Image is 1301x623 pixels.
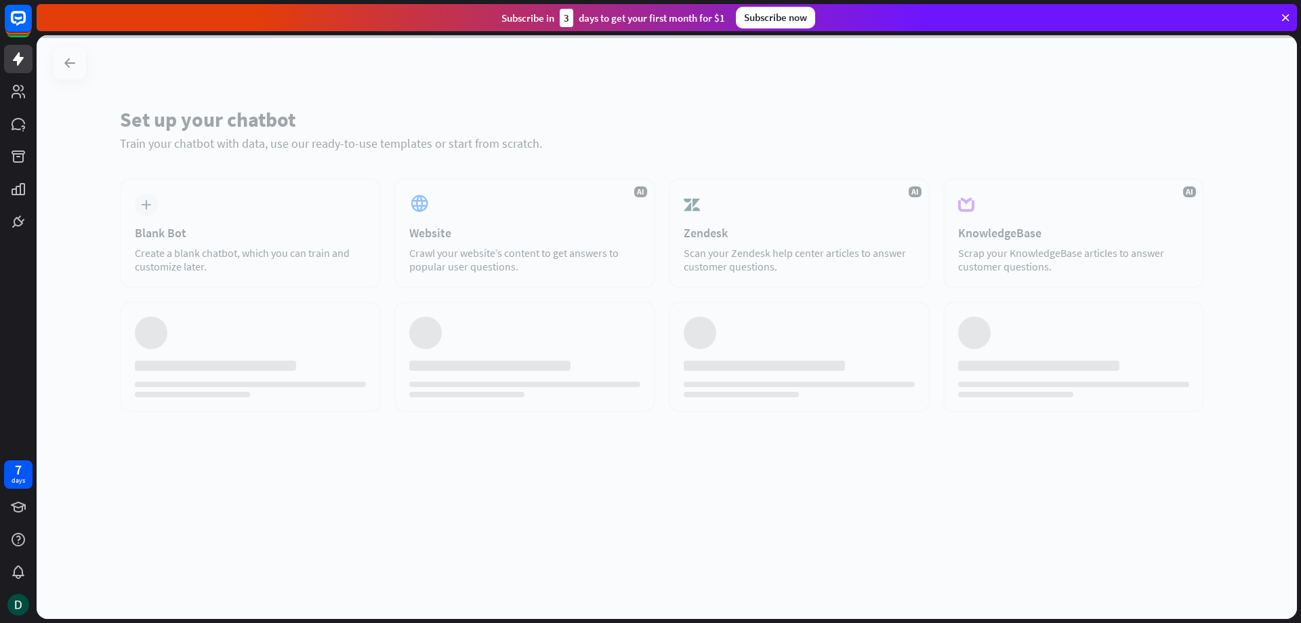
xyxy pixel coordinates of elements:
[4,460,33,489] a: 7 days
[15,464,22,476] div: 7
[736,7,815,28] div: Subscribe now
[501,9,725,27] div: Subscribe in days to get your first month for $1
[12,476,25,485] div: days
[560,9,573,27] div: 3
